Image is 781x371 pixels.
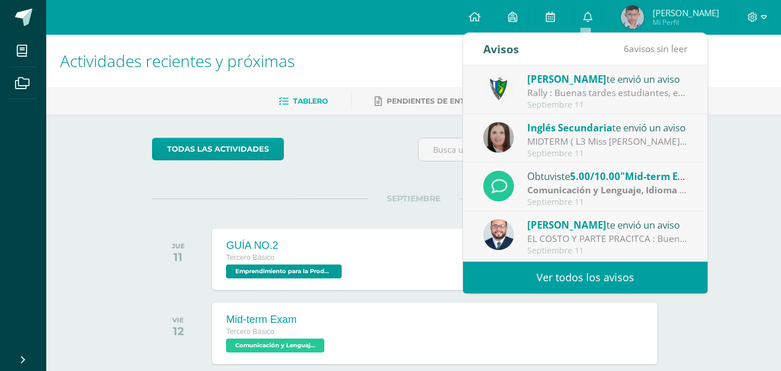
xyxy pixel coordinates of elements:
[172,242,185,250] div: JUE
[419,138,675,161] input: Busca una actividad próxima aquí...
[527,246,688,256] div: Septiembre 11
[226,254,274,262] span: Tercero Básico
[527,232,688,245] div: EL COSTO Y PARTE PRACITCA : Buenos días Jovenes, un gusto saludarlos. Les adjunto al presentación...
[226,328,274,336] span: Tercero Básico
[226,339,324,352] span: Comunicación y Lenguaje, Idioma Extranjero Inglés 'D'
[226,265,342,278] span: Emprendimiento para la Productividad 'D'
[172,316,184,324] div: VIE
[624,42,629,55] span: 6
[226,314,327,326] div: Mid-term Exam
[527,197,688,207] div: Septiembre 11
[483,219,514,250] img: eaa624bfc361f5d4e8a554d75d1a3cf6.png
[368,193,459,204] span: SEPTIEMBRE
[483,33,519,65] div: Avisos
[483,122,514,153] img: 8af0450cf43d44e38c4a1497329761f3.png
[527,183,688,197] div: | Parcial
[172,324,184,338] div: 12
[527,120,688,135] div: te envió un aviso
[387,97,486,105] span: Pendientes de entrega
[527,121,612,134] span: Inglés Secundaria
[527,183,756,196] strong: Comunicación y Lenguaje, Idioma Extranjero Inglés
[527,72,606,86] span: [PERSON_NAME]
[653,17,719,27] span: Mi Perfil
[527,86,688,100] div: Rally : Buenas tardes estudiantes, es un gusto saludarlos. Por este medio se informa que los jóve...
[620,170,703,183] span: "Mid-term Exam"
[463,262,708,293] a: Ver todos los avisos
[621,6,644,29] img: 8b7fbde8971f8ee6ea5c5692e75bf0b7.png
[152,138,284,160] a: todas las Actividades
[527,100,688,110] div: Septiembre 11
[375,92,486,111] a: Pendientes de entrega
[527,168,688,183] div: Obtuviste en
[527,218,606,232] span: [PERSON_NAME]
[527,71,688,86] div: te envió un aviso
[172,250,185,264] div: 11
[624,42,687,55] span: avisos sin leer
[226,240,345,252] div: GUÍA NO.2
[527,217,688,232] div: te envió un aviso
[293,97,328,105] span: Tablero
[527,135,688,148] div: MIDTERM ( L3 Miss Kathy-Mary:): Hi guys! Just to remind you that tomorrow we will have midterm (E...
[527,149,688,159] div: Septiembre 11
[60,50,295,72] span: Actividades recientes y próximas
[570,170,620,183] span: 5.00/10.00
[483,74,514,104] img: 9f174a157161b4ddbe12118a61fed988.png
[653,7,719,19] span: [PERSON_NAME]
[279,92,328,111] a: Tablero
